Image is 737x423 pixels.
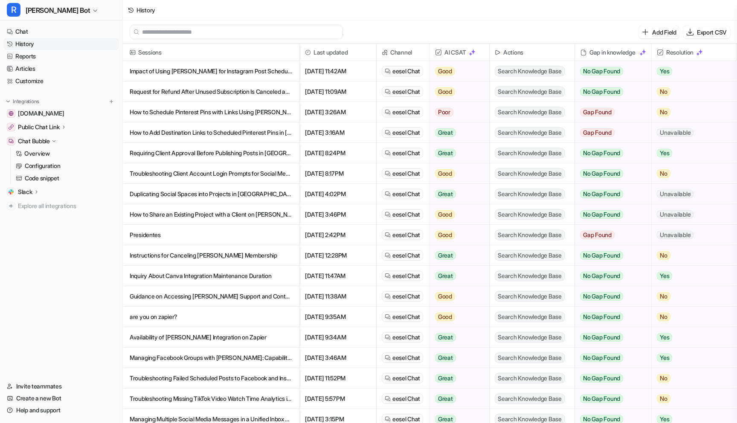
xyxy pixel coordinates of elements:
span: Search Knowledge Base [495,66,565,76]
a: eesel Chat [385,333,420,342]
span: [DATE] 12:28PM [303,245,373,266]
a: eesel Chat [385,108,420,116]
a: eesel Chat [385,169,420,178]
img: explore all integrations [7,202,15,210]
span: Good [435,67,455,75]
span: [DATE] 11:38AM [303,286,373,307]
span: Search Knowledge Base [495,373,565,383]
span: Good [435,87,455,96]
span: Yes [657,149,672,157]
button: No Gap Found [575,388,645,409]
span: Search Knowledge Base [495,291,565,301]
div: Gap in knowledge [578,44,648,61]
img: eeselChat [385,232,391,238]
span: Good [435,169,455,178]
button: No [652,102,730,122]
span: No Gap Found [580,251,623,260]
span: No [657,292,670,301]
span: Yes [657,353,672,362]
span: Gap Found [580,128,615,137]
span: [DATE] 11:42AM [303,61,373,81]
span: Great [435,353,456,362]
img: eeselChat [385,89,391,95]
button: No Gap Found [575,81,645,102]
img: eeselChat [385,191,391,197]
img: eeselChat [385,68,391,74]
button: Yes [652,143,730,163]
span: Good [435,313,455,321]
span: Explore all integrations [18,199,116,213]
span: Search Knowledge Base [495,189,565,199]
span: No Gap Found [580,210,623,219]
button: Great [430,266,484,286]
span: eesel Chat [392,128,420,137]
span: eesel Chat [392,87,420,96]
span: eesel Chat [392,67,420,75]
button: No Gap Found [575,307,645,327]
img: eeselChat [385,211,391,217]
p: Inquiry About Canva Integration Maintenance Duration [130,266,293,286]
button: No [652,163,730,184]
img: eeselChat [385,396,391,402]
div: History [136,6,155,14]
span: [DATE] 3:26AM [303,102,373,122]
a: Invite teammates [3,380,119,392]
button: No Gap Found [575,143,645,163]
p: Managing Facebook Groups with [PERSON_NAME]: Capabilities and Limitations [130,348,293,368]
img: Public Chat Link [9,125,14,130]
a: eesel Chat [385,149,420,157]
span: Search Knowledge Base [495,148,565,158]
span: Good [435,292,455,301]
img: eeselChat [385,273,391,279]
span: Search Knowledge Base [495,312,565,322]
span: [DATE] 8:24PM [303,143,373,163]
a: Configuration [12,160,119,172]
p: Export CSV [697,28,727,37]
span: Search Knowledge Base [495,332,565,342]
span: [DATE] 11:52PM [303,368,373,388]
span: [PERSON_NAME] Bot [26,4,90,16]
img: expand menu [5,99,11,104]
a: eesel Chat [385,292,420,301]
span: eesel Chat [392,292,420,301]
button: Great [430,245,484,266]
img: Slack [9,189,14,194]
button: No [652,286,730,307]
p: Duplicating Social Spaces into Projects in [GEOGRAPHIC_DATA] [130,184,293,204]
span: No Gap Found [580,374,623,382]
button: Great [430,143,484,163]
span: [DATE] 5:57PM [303,388,373,409]
p: Availability of [PERSON_NAME] Integration on Zapier [130,327,293,348]
a: Help and support [3,404,119,416]
span: R [7,3,20,17]
span: Great [435,128,456,137]
span: No Gap Found [580,87,623,96]
span: Good [435,210,455,219]
a: eesel Chat [385,210,420,219]
a: eesel Chat [385,394,420,403]
button: No Gap Found [575,204,645,225]
p: Add Field [652,28,676,37]
button: No [652,307,730,327]
a: eesel Chat [385,353,420,362]
a: eesel Chat [385,231,420,239]
button: Good [430,163,484,184]
a: Code snippet [12,172,119,184]
img: getrella.com [9,111,14,116]
img: eeselChat [385,252,391,258]
button: Great [430,368,484,388]
button: Great [430,327,484,348]
button: Great [430,388,484,409]
a: History [3,38,119,50]
button: Good [430,307,484,327]
a: Customize [3,75,119,87]
a: eesel Chat [385,313,420,321]
button: Yes [652,266,730,286]
span: Search Knowledge Base [495,209,565,220]
span: [DATE] 3:46AM [303,348,373,368]
img: eeselChat [385,150,391,156]
button: No [652,368,730,388]
span: eesel Chat [392,333,420,342]
button: Gap Found [575,225,645,245]
a: getrella.com[DOMAIN_NAME] [3,107,119,119]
